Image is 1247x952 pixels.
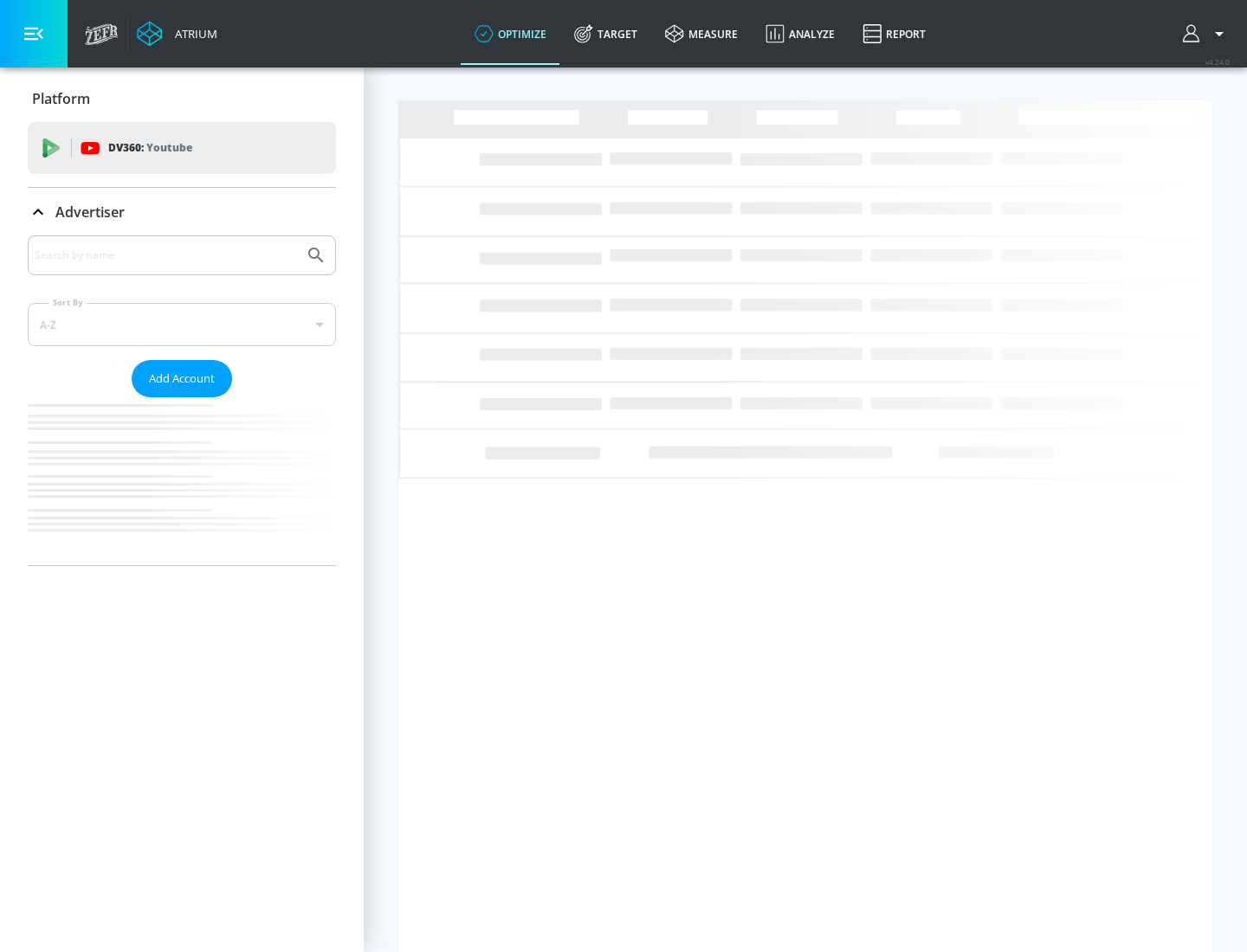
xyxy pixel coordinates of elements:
[651,3,752,65] a: measure
[28,235,336,565] div: Advertiser
[560,3,651,65] a: Target
[137,21,217,47] a: Atrium
[461,3,560,65] a: optimize
[28,74,336,123] div: Platform
[849,3,940,65] a: Report
[32,89,90,108] p: Platform
[149,369,215,389] span: Add Account
[132,360,232,397] button: Add Account
[28,188,336,236] div: Advertiser
[146,138,192,157] p: Youtube
[1205,57,1230,67] span: v 4.24.0
[752,3,849,65] a: Analyze
[108,138,192,158] p: DV360:
[28,122,336,174] div: DV360: Youtube
[55,203,125,222] p: Advertiser
[35,244,297,267] input: Search by name
[28,397,336,565] nav: list of Advertiser
[49,297,87,308] label: Sort By
[28,303,336,346] div: A-Z
[168,26,217,42] div: Atrium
